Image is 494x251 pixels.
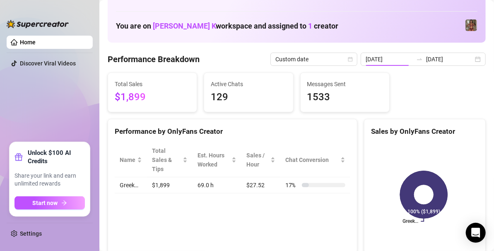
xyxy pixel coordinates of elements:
a: Settings [20,230,42,237]
span: Chat Conversion [285,155,339,164]
span: 1533 [307,89,383,105]
span: Total Sales [115,80,190,89]
span: Custom date [275,53,352,65]
span: Messages Sent [307,80,383,89]
th: Total Sales & Tips [147,143,193,177]
span: Name [120,155,135,164]
span: swap-right [416,56,423,63]
h4: Performance Breakdown [108,53,200,65]
a: Home [20,39,36,46]
span: arrow-right [61,200,67,206]
span: Sales / Hour [246,151,269,169]
td: $27.52 [241,177,280,193]
span: Share your link and earn unlimited rewards [14,172,85,188]
img: logo-BBDzfeDw.svg [7,20,69,28]
span: Start now [33,200,58,206]
td: Greek… [115,177,147,193]
div: Open Intercom Messenger [466,223,486,243]
span: Total Sales & Tips [152,146,181,174]
span: calendar [348,57,353,62]
button: Start nowarrow-right [14,196,85,210]
img: Greek [465,19,477,31]
th: Sales / Hour [241,143,280,177]
td: $1,899 [147,177,193,193]
div: Sales by OnlyFans Creator [371,126,479,137]
th: Chat Conversion [280,143,350,177]
div: Est. Hours Worked [198,151,230,169]
text: Greek… [403,219,419,224]
th: Name [115,143,147,177]
input: Start date [366,55,413,64]
span: $1,899 [115,89,190,105]
div: Performance by OnlyFans Creator [115,126,350,137]
span: [PERSON_NAME] K [153,22,216,30]
span: 17 % [285,181,299,190]
span: Active Chats [211,80,286,89]
span: to [416,56,423,63]
input: End date [426,55,473,64]
span: 129 [211,89,286,105]
a: Discover Viral Videos [20,60,76,67]
td: 69.0 h [193,177,241,193]
strong: Unlock $100 AI Credits [28,149,85,165]
span: 1 [308,22,312,30]
span: gift [14,153,23,161]
h1: You are on workspace and assigned to creator [116,22,338,31]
